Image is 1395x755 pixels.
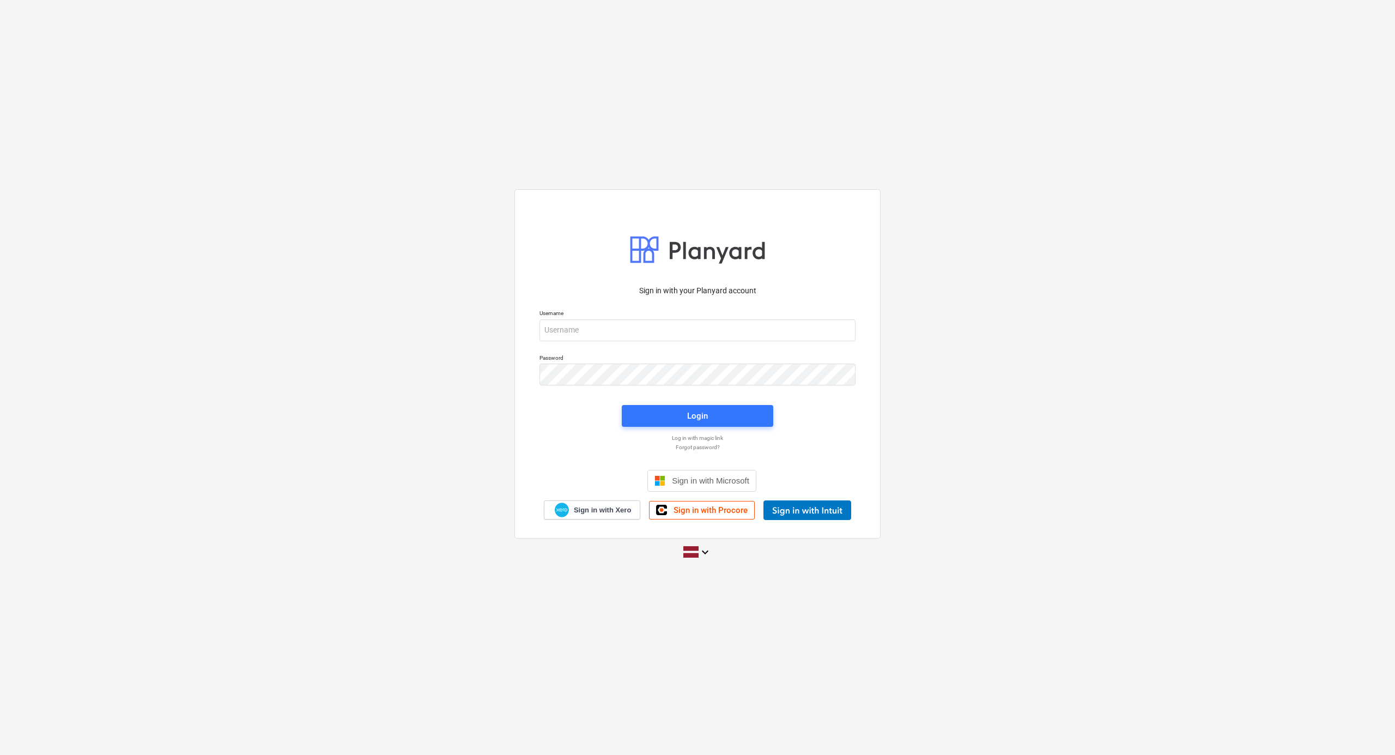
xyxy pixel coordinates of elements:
img: Microsoft logo [654,475,665,486]
a: Log in with magic link [534,434,861,442]
p: Username [539,310,856,319]
span: Sign in with Procore [674,505,748,515]
a: Sign in with Procore [649,501,755,520]
span: Sign in with Microsoft [672,476,749,485]
input: Username [539,319,856,341]
div: Login [687,409,708,423]
p: Sign in with your Planyard account [539,285,856,297]
img: Xero logo [555,503,569,517]
a: Forgot password? [534,444,861,451]
span: Sign in with Xero [574,505,631,515]
p: Password [539,354,856,364]
button: Login [622,405,773,427]
a: Sign in with Xero [544,500,641,520]
i: keyboard_arrow_down [699,546,712,559]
